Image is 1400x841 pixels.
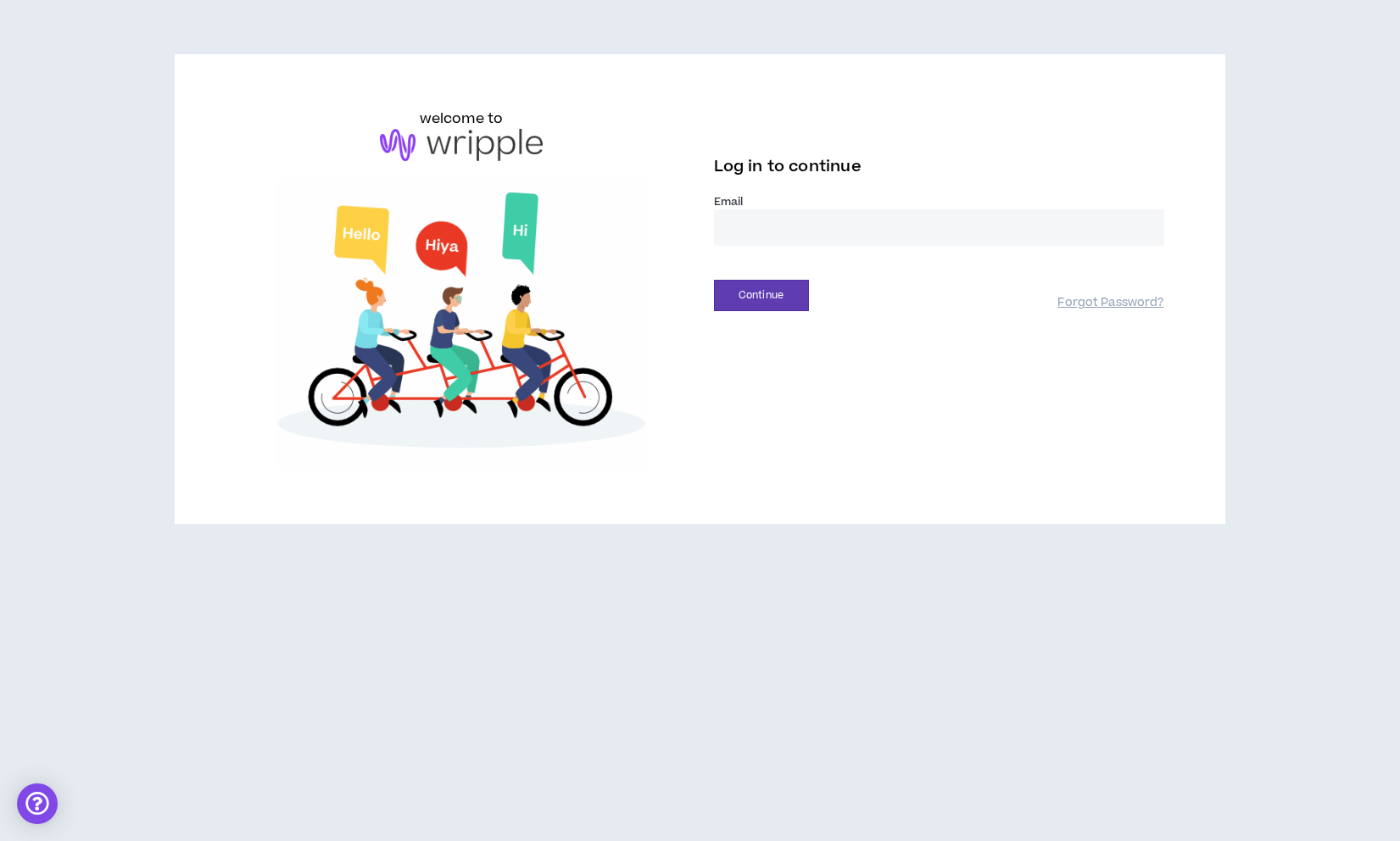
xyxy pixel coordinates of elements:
[236,178,686,470] img: Welcome to Wripple
[380,129,543,161] img: logo-brand.png
[714,280,809,311] button: Continue
[714,194,1164,209] label: Email
[420,109,504,129] h6: welcome to
[1057,295,1163,311] a: Forgot Password?
[17,783,58,824] div: Open Intercom Messenger
[714,156,862,177] span: Log in to continue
